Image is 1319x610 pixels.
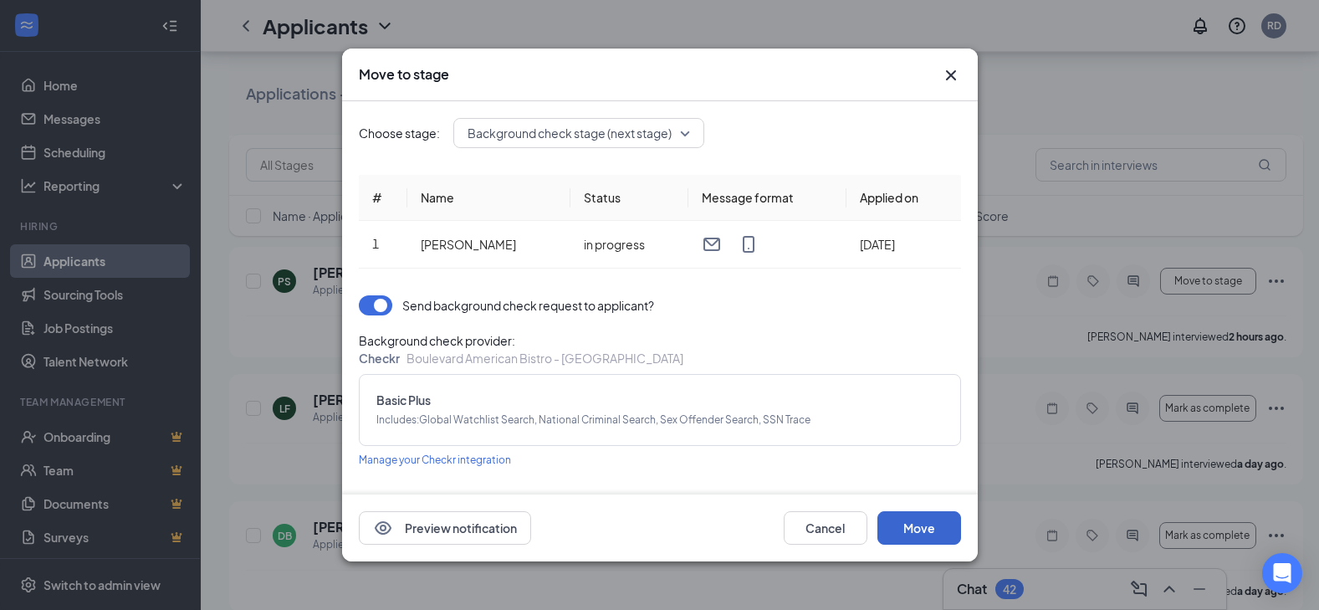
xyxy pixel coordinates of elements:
button: Move [877,511,961,545]
span: Background check provider : [359,332,961,349]
th: # [359,175,408,221]
button: Close [941,65,961,85]
span: Background check stage (next stage) [468,120,672,146]
div: Send background check request to applicant? [402,296,654,315]
svg: Cross [941,65,961,85]
th: Message format [688,175,847,221]
td: in progress [570,221,688,269]
span: Manage your Checkr integration [359,454,511,466]
span: [PERSON_NAME] [421,237,516,252]
th: Name [407,175,570,221]
h3: Move to stage [359,65,449,84]
svg: MobileSms [739,234,759,254]
button: Cancel [784,511,867,545]
svg: Eye [373,518,393,538]
div: Open Intercom Messenger [1262,553,1302,593]
span: Basic Plus [376,392,943,408]
span: Boulevard American Bistro - [GEOGRAPHIC_DATA] [406,351,683,366]
th: Status [570,175,688,221]
span: Includes : Global Watchlist Search, National Criminal Search, Sex Offender Search, SSN Trace [376,412,943,428]
span: 1 [372,236,379,251]
a: Manage your Checkr integration [359,449,511,469]
td: [DATE] [846,221,960,269]
th: Applied on [846,175,960,221]
svg: Email [702,234,722,254]
button: EyePreview notification [359,511,531,545]
span: Checkr [359,351,400,366]
span: Choose stage: [359,124,440,142]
